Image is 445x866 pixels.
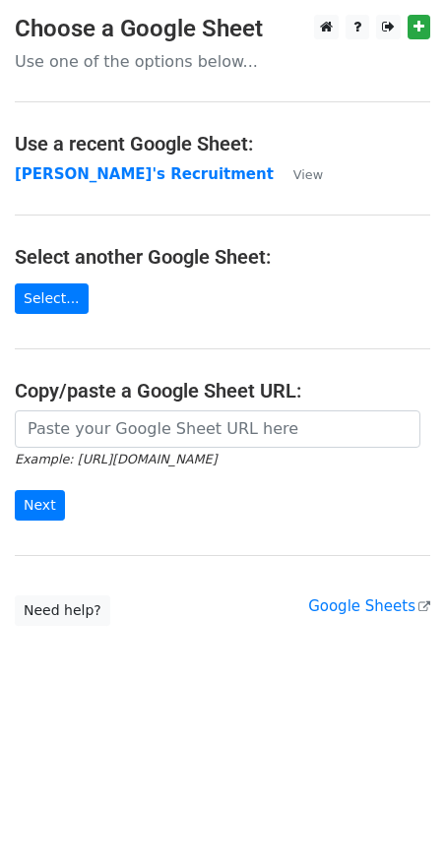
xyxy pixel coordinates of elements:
a: Google Sheets [308,597,430,615]
h3: Choose a Google Sheet [15,15,430,43]
small: Example: [URL][DOMAIN_NAME] [15,452,217,466]
p: Use one of the options below... [15,51,430,72]
h4: Select another Google Sheet: [15,245,430,269]
a: Need help? [15,595,110,626]
h4: Copy/paste a Google Sheet URL: [15,379,430,402]
small: View [293,167,323,182]
a: [PERSON_NAME]'s Recruitment [15,165,274,183]
h4: Use a recent Google Sheet: [15,132,430,155]
input: Paste your Google Sheet URL here [15,410,420,448]
a: View [274,165,323,183]
input: Next [15,490,65,521]
a: Select... [15,283,89,314]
